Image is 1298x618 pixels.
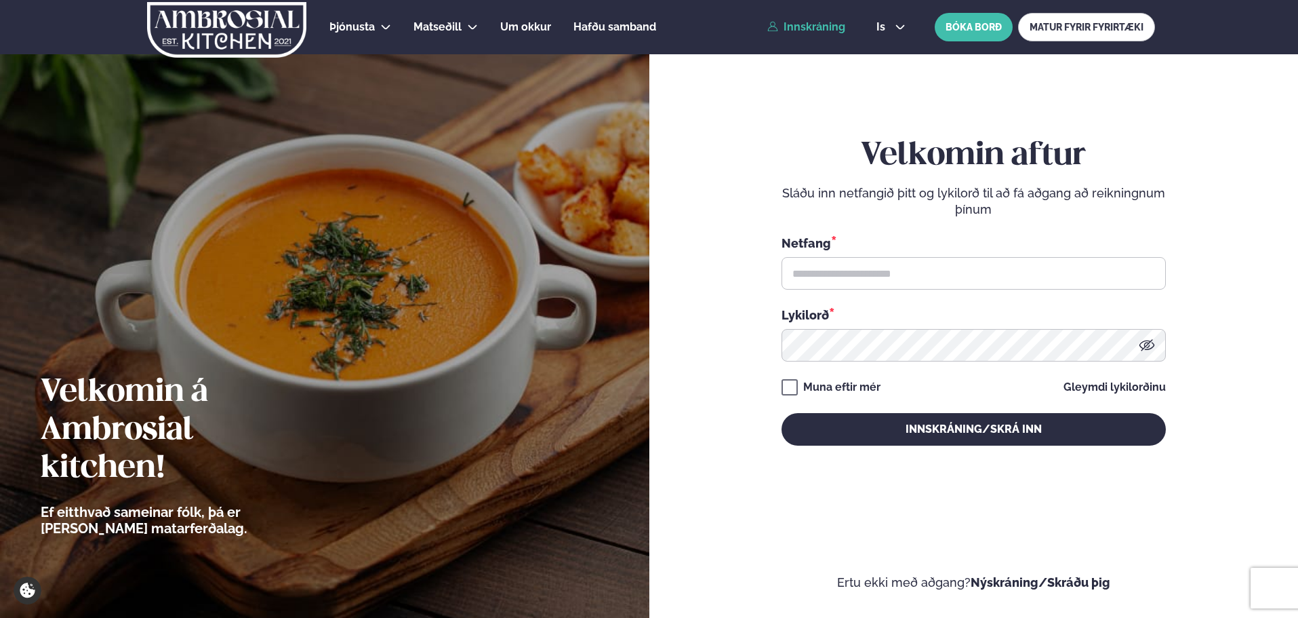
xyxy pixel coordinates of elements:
[413,19,462,35] a: Matseðill
[14,577,41,604] a: Cookie settings
[1063,382,1166,393] a: Gleymdi lykilorðinu
[413,20,462,33] span: Matseðill
[935,13,1013,41] button: BÓKA BORÐ
[573,20,656,33] span: Hafðu samband
[782,137,1166,175] h2: Velkomin aftur
[782,185,1166,218] p: Sláðu inn netfangið þitt og lykilorð til að fá aðgang að reikningnum þínum
[690,575,1258,591] p: Ertu ekki með aðgang?
[146,2,308,58] img: logo
[782,413,1166,446] button: Innskráning/Skrá inn
[329,20,375,33] span: Þjónusta
[782,234,1166,252] div: Netfang
[41,374,322,488] h2: Velkomin á Ambrosial kitchen!
[876,22,889,33] span: is
[782,306,1166,324] div: Lykilorð
[41,504,322,537] p: Ef eitthvað sameinar fólk, þá er [PERSON_NAME] matarferðalag.
[500,19,551,35] a: Um okkur
[500,20,551,33] span: Um okkur
[866,22,916,33] button: is
[329,19,375,35] a: Þjónusta
[1018,13,1155,41] a: MATUR FYRIR FYRIRTÆKI
[767,21,845,33] a: Innskráning
[971,575,1110,590] a: Nýskráning/Skráðu þig
[573,19,656,35] a: Hafðu samband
